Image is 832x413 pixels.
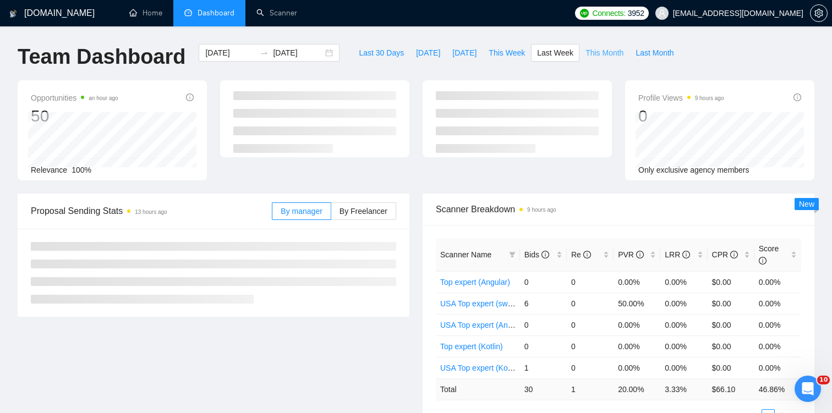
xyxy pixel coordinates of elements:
[567,357,614,378] td: 0
[614,378,660,400] td: 20.00 %
[72,166,91,174] span: 100%
[759,244,779,265] span: Score
[810,9,828,18] a: setting
[795,376,821,402] iframe: Intercom live chat
[571,250,591,259] span: Re
[695,95,724,101] time: 9 hours ago
[520,378,567,400] td: 30
[520,357,567,378] td: 1
[708,357,754,378] td: $0.00
[135,209,167,215] time: 13 hours ago
[811,9,827,18] span: setting
[759,257,767,265] span: info-circle
[9,5,17,23] img: logo
[260,48,269,57] span: to
[524,250,549,259] span: Bids
[817,376,830,384] span: 10
[452,47,477,59] span: [DATE]
[579,44,630,62] button: This Month
[754,378,801,400] td: 46.86 %
[184,9,192,16] span: dashboard
[440,250,491,259] span: Scanner Name
[567,314,614,335] td: 0
[730,251,738,258] span: info-circle
[638,166,749,174] span: Only exclusive agency members
[614,357,660,378] td: 0.00%
[660,271,707,293] td: 0.00%
[436,378,520,400] td: Total
[567,378,614,400] td: 1
[754,271,801,293] td: 0.00%
[583,251,591,258] span: info-circle
[198,8,234,18] span: Dashboard
[754,357,801,378] td: 0.00%
[682,251,690,258] span: info-circle
[260,48,269,57] span: swap-right
[31,166,67,174] span: Relevance
[520,293,567,314] td: 6
[509,251,516,258] span: filter
[18,44,185,70] h1: Team Dashboard
[708,378,754,400] td: $ 66.10
[537,47,573,59] span: Last Week
[614,293,660,314] td: 50.00%
[340,207,387,216] span: By Freelancer
[129,8,162,18] a: homeHome
[660,314,707,335] td: 0.00%
[660,357,707,378] td: 0.00%
[489,47,525,59] span: This Week
[31,91,118,104] span: Opportunities
[658,9,666,17] span: user
[520,335,567,357] td: 0
[580,9,589,18] img: upwork-logo.png
[754,335,801,357] td: 0.00%
[754,314,801,335] td: 0.00%
[410,44,446,62] button: [DATE]
[810,4,828,22] button: setting
[436,202,801,216] span: Scanner Breakdown
[618,250,644,259] span: PVR
[359,47,404,59] span: Last 30 Days
[531,44,579,62] button: Last Week
[205,47,255,59] input: Start date
[754,293,801,314] td: 0.00%
[638,91,724,104] span: Profile Views
[520,271,567,293] td: 0
[660,293,707,314] td: 0.00%
[638,106,724,126] div: 0
[793,93,801,101] span: info-circle
[440,299,516,308] a: USA Top expert (swift)
[541,251,549,258] span: info-circle
[636,251,644,258] span: info-circle
[630,44,680,62] button: Last Month
[614,271,660,293] td: 0.00%
[567,293,614,314] td: 0
[660,378,707,400] td: 3.33 %
[708,293,754,314] td: $0.00
[799,200,814,208] span: New
[665,250,690,259] span: LRR
[440,321,528,329] a: USA Top expert (Angular)
[440,342,503,351] a: Top expert (Kotlin)
[507,246,518,263] span: filter
[353,44,410,62] button: Last 30 Days
[567,335,614,357] td: 0
[628,7,644,19] span: 3952
[416,47,440,59] span: [DATE]
[527,207,556,213] time: 9 hours ago
[520,314,567,335] td: 0
[256,8,297,18] a: searchScanner
[446,44,483,62] button: [DATE]
[708,314,754,335] td: $0.00
[712,250,738,259] span: CPR
[440,278,510,287] a: Top expert (Angular)
[89,95,118,101] time: an hour ago
[483,44,531,62] button: This Week
[31,106,118,126] div: 50
[708,271,754,293] td: $0.00
[614,314,660,335] td: 0.00%
[186,93,194,101] span: info-circle
[585,47,623,59] span: This Month
[440,364,520,372] a: USA Top expert (Kotlin)
[614,335,660,357] td: 0.00%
